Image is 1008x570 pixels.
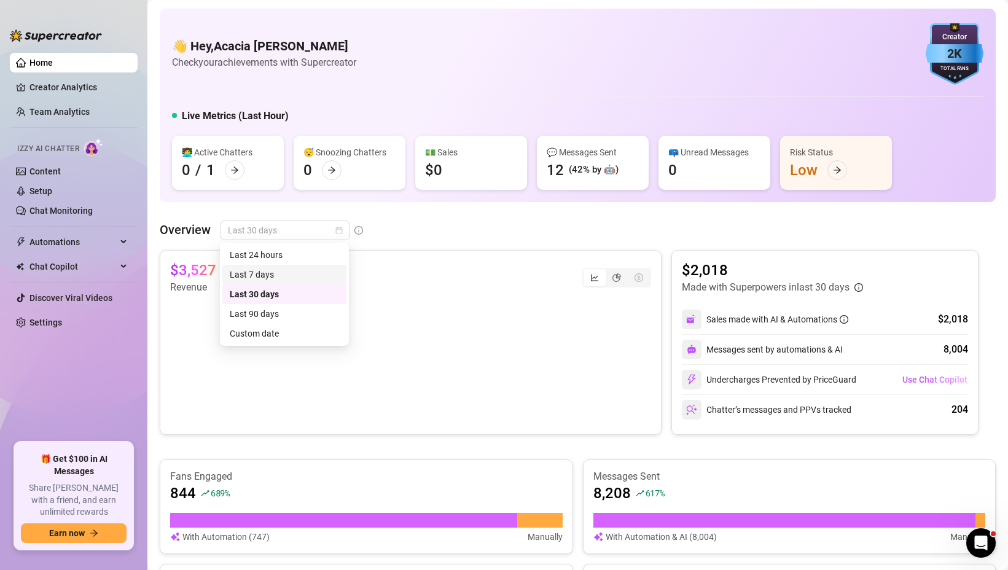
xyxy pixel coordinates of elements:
[29,293,112,303] a: Discover Viral Videos
[10,29,102,42] img: logo-BBDzfeDw.svg
[682,400,851,420] div: Chatter’s messages and PPVs tracked
[938,312,968,327] div: $2,018
[170,280,245,295] article: Revenue
[29,186,52,196] a: Setup
[950,530,985,544] article: Manually
[335,227,343,234] span: calendar
[926,31,983,43] div: Creator
[668,160,677,180] div: 0
[926,44,983,63] div: 2K
[160,221,211,239] article: Overview
[547,160,564,180] div: 12
[206,160,215,180] div: 1
[222,245,346,265] div: Last 24 hours
[29,107,90,117] a: Team Analytics
[222,304,346,324] div: Last 90 days
[951,402,968,417] div: 204
[29,257,117,276] span: Chat Copilot
[686,404,697,415] img: svg%3e
[902,370,968,389] button: Use Chat Copilot
[170,483,196,503] article: 844
[21,482,127,518] span: Share [PERSON_NAME] with a friend, and earn unlimited rewards
[170,260,216,280] article: $3,527
[354,226,363,235] span: info-circle
[230,166,239,174] span: arrow-right
[29,77,128,97] a: Creator Analytics
[170,530,180,544] img: svg%3e
[687,345,697,354] img: svg%3e
[593,530,603,544] img: svg%3e
[29,166,61,176] a: Content
[612,273,621,282] span: pie-chart
[966,528,996,558] iframe: Intercom live chat
[16,237,26,247] span: thunderbolt
[425,160,442,180] div: $0
[682,260,863,280] article: $2,018
[17,143,79,155] span: Izzy AI Chatter
[90,529,98,537] span: arrow-right
[172,55,356,70] article: Check your achievements with Supercreator
[230,307,339,321] div: Last 90 days
[686,374,697,385] img: svg%3e
[228,221,342,240] span: Last 30 days
[668,146,760,159] div: 📪 Unread Messages
[182,160,190,180] div: 0
[636,489,644,498] span: rise
[170,470,563,483] article: Fans Engaged
[222,324,346,343] div: Custom date
[230,248,339,262] div: Last 24 hours
[230,287,339,301] div: Last 30 days
[29,206,93,216] a: Chat Monitoring
[833,166,842,174] span: arrow-right
[230,327,339,340] div: Custom date
[222,265,346,284] div: Last 7 days
[854,283,863,292] span: info-circle
[425,146,517,159] div: 💵 Sales
[21,523,127,543] button: Earn nowarrow-right
[230,268,339,281] div: Last 7 days
[569,163,619,178] div: (42% by 🤖)
[547,146,639,159] div: 💬 Messages Sent
[172,37,356,55] h4: 👋 Hey, Acacia [PERSON_NAME]
[182,146,274,159] div: 👩‍💻 Active Chatters
[706,313,848,326] div: Sales made with AI & Automations
[201,489,209,498] span: rise
[303,146,396,159] div: 😴 Snoozing Chatters
[635,273,643,282] span: dollar-circle
[686,314,697,325] img: svg%3e
[926,23,983,85] img: blue-badge-DgoSNQY1.svg
[590,273,599,282] span: line-chart
[528,530,563,544] article: Manually
[582,268,651,287] div: segmented control
[211,487,230,499] span: 689 %
[16,262,24,271] img: Chat Copilot
[182,530,270,544] article: With Automation (747)
[646,487,665,499] span: 617 %
[303,160,312,180] div: 0
[182,109,289,123] h5: Live Metrics (Last Hour)
[682,340,843,359] div: Messages sent by automations & AI
[222,284,346,304] div: Last 30 days
[21,453,127,477] span: 🎁 Get $100 in AI Messages
[29,58,53,68] a: Home
[682,370,856,389] div: Undercharges Prevented by PriceGuard
[606,530,717,544] article: With Automation & AI (8,004)
[902,375,967,385] span: Use Chat Copilot
[840,315,848,324] span: info-circle
[926,65,983,73] div: Total Fans
[29,318,62,327] a: Settings
[29,232,117,252] span: Automations
[593,470,986,483] article: Messages Sent
[593,483,631,503] article: 8,208
[84,138,103,156] img: AI Chatter
[327,166,336,174] span: arrow-right
[790,146,882,159] div: Risk Status
[944,342,968,357] div: 8,004
[682,280,850,295] article: Made with Superpowers in last 30 days
[49,528,85,538] span: Earn now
